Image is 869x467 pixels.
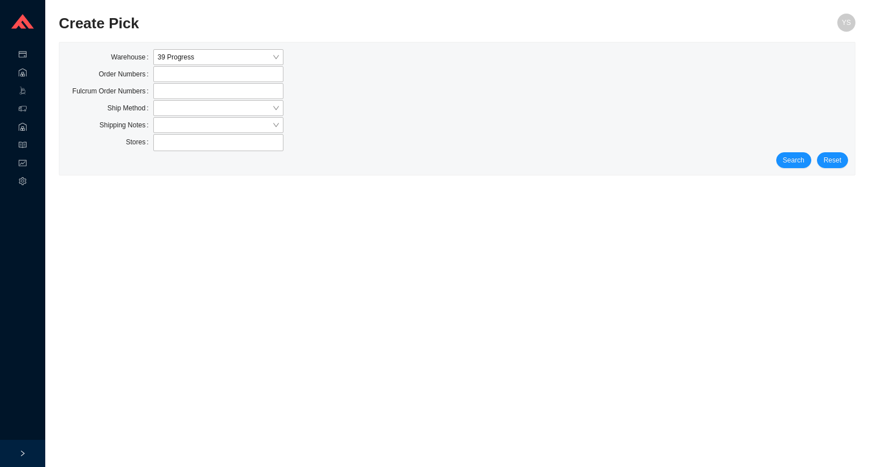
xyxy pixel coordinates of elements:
span: 39 Progress [158,50,279,65]
button: Reset [817,152,848,168]
span: Reset [824,155,841,166]
span: YS [842,14,851,32]
span: fund [19,155,27,173]
span: read [19,137,27,155]
label: Warehouse [111,49,153,65]
span: setting [19,173,27,191]
span: Search [783,155,805,166]
label: Ship Method [107,100,153,116]
button: Search [776,152,811,168]
h2: Create Pick [59,14,656,33]
span: credit-card [19,46,27,65]
label: Shipping Notes [100,117,153,133]
label: Fulcrum Order Numbers [72,83,153,99]
span: right [19,450,26,457]
label: Order Numbers [99,66,153,82]
label: Stores [126,134,153,150]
